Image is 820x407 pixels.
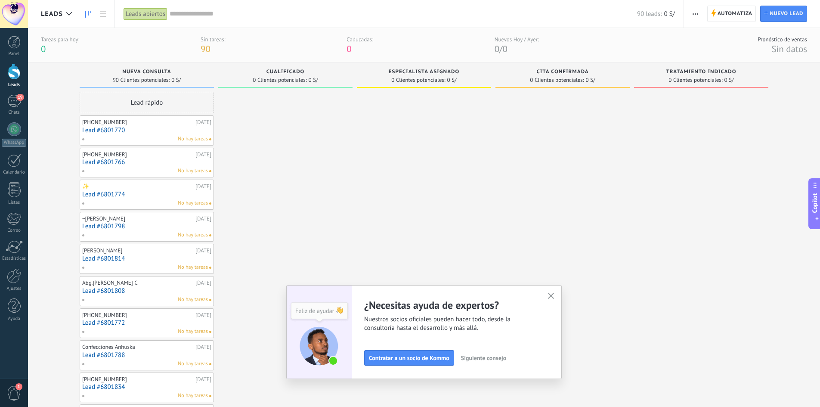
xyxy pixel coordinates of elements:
span: No hay tareas [178,328,208,336]
div: Chats [2,110,27,115]
a: Lead #6801766 [82,158,211,166]
div: Calendario [2,170,27,175]
div: Ajustes [2,286,27,292]
span: 0 S/ [724,78,734,83]
a: Lista [96,6,110,22]
span: No hay nada asignado [209,395,211,397]
div: [DATE] [195,312,211,319]
span: No hay nada asignado [209,234,211,236]
span: 0 S/ [664,10,675,18]
div: WhatsApp [2,139,26,147]
div: Caducadas: [347,36,373,43]
a: Lead #6801788 [82,351,211,359]
div: Estadísticas [2,256,27,261]
div: [DATE] [195,183,211,190]
button: Más [689,6,702,22]
span: No hay nada asignado [209,299,211,301]
span: No hay tareas [178,392,208,400]
span: 0 [503,43,507,55]
span: 0 [41,43,46,55]
span: Nuevo lead [770,6,803,22]
div: Especialista asignado [361,69,487,76]
div: [DATE] [195,344,211,351]
div: Lead rápido [80,92,214,113]
button: Siguiente consejo [457,351,510,364]
div: Leads abiertos [124,8,167,20]
span: No hay nada asignado [209,267,211,269]
span: No hay nada asignado [209,331,211,333]
div: Tareas para hoy: [41,36,79,43]
span: 19 [16,94,24,101]
a: Lead #6801772 [82,319,211,326]
div: [DATE] [195,280,211,286]
div: Leads [2,82,27,88]
span: Automatiza [718,6,752,22]
span: No hay tareas [178,360,208,368]
div: [PHONE_NUMBER] [82,119,193,126]
div: Sin tareas: [201,36,226,43]
div: [DATE] [195,215,211,222]
span: Especialista asignado [389,69,459,75]
a: Lead #6801834 [82,383,211,391]
span: No hay tareas [178,231,208,239]
a: Lead #6801774 [82,191,211,198]
div: Nuevos Hoy / Ayer: [495,36,539,43]
span: No hay tareas [178,199,208,207]
div: Correo [2,228,27,233]
button: Contratar a un socio de Kommo [364,350,454,366]
div: [DATE] [195,247,211,254]
div: Ayuda [2,316,27,322]
span: / [499,43,502,55]
div: Cualificado [223,69,348,76]
span: No hay tareas [178,135,208,143]
span: No hay nada asignado [209,363,211,365]
div: Nueva consulta [84,69,210,76]
a: Leads [81,6,96,22]
span: Cita confirmada [536,69,588,75]
span: Nuestros socios oficiales pueden hacer todo, desde la consultoría hasta el desarrollo y más allá. [364,315,537,332]
span: No hay nada asignado [209,138,211,140]
div: [PHONE_NUMBER] [82,312,193,319]
span: No hay tareas [178,264,208,271]
div: Abg.[PERSON_NAME] C [82,280,193,286]
span: Cualificado [266,69,305,75]
span: No hay nada asignado [209,170,211,172]
h2: ¿Necesitas ayuda de expertos? [364,298,537,312]
span: 0 S/ [447,78,457,83]
div: Panel [2,51,27,57]
span: No hay tareas [178,296,208,304]
a: Lead #6801770 [82,127,211,134]
div: [PHONE_NUMBER] [82,151,193,158]
div: [PERSON_NAME] [82,247,193,254]
a: Nuevo lead [760,6,807,22]
span: 1 [15,383,22,390]
span: No hay tareas [178,167,208,175]
span: 90 leads: [637,10,662,18]
span: Sin datos [771,43,807,55]
span: Contratar a un socio de Kommo [369,355,449,361]
div: ~[PERSON_NAME] [82,215,193,222]
span: 90 Clientes potenciales: [113,78,170,83]
div: Tratamiento indicado [638,69,764,76]
div: Cita confirmada [500,69,625,76]
span: 0 Clientes potenciales: [668,78,722,83]
span: 0 [347,43,351,55]
div: [PHONE_NUMBER] [82,376,193,383]
span: Leads [41,10,63,18]
div: [DATE] [195,151,211,158]
span: Copilot [811,193,819,213]
div: [DATE] [195,376,211,383]
div: Pronóstico de ventas [758,36,807,43]
span: 0 S/ [171,78,181,83]
span: 0 Clientes potenciales: [530,78,584,83]
span: Tratamiento indicado [666,69,736,75]
span: Nueva consulta [122,69,171,75]
span: 0 S/ [586,78,595,83]
a: Lead #6801808 [82,287,211,295]
a: Lead #6801798 [82,223,211,230]
span: 0 S/ [309,78,318,83]
div: Confecciones Anhuska [82,344,193,351]
span: 0 Clientes potenciales: [391,78,445,83]
span: 90 [201,43,210,55]
span: 0 [495,43,499,55]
